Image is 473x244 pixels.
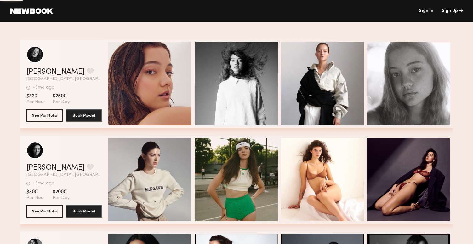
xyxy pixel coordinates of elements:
[26,109,63,122] button: See Portfolio
[53,195,70,201] span: Per Day
[26,93,45,99] span: $320
[26,77,102,81] span: [GEOGRAPHIC_DATA], [GEOGRAPHIC_DATA]
[26,164,84,171] a: [PERSON_NAME]
[53,99,70,105] span: Per Day
[442,9,463,13] div: Sign Up
[26,195,45,201] span: Per Hour
[33,85,54,90] div: +6mo ago
[53,189,70,195] span: $2000
[26,173,102,177] span: [GEOGRAPHIC_DATA], [GEOGRAPHIC_DATA]
[26,189,45,195] span: $300
[53,93,70,99] span: $2500
[66,205,102,218] button: Book Model
[26,99,45,105] span: Per Hour
[419,9,433,13] a: Sign In
[26,205,63,218] button: See Portfolio
[26,68,84,76] a: [PERSON_NAME]
[33,181,54,186] div: +6mo ago
[66,109,102,122] button: Book Model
